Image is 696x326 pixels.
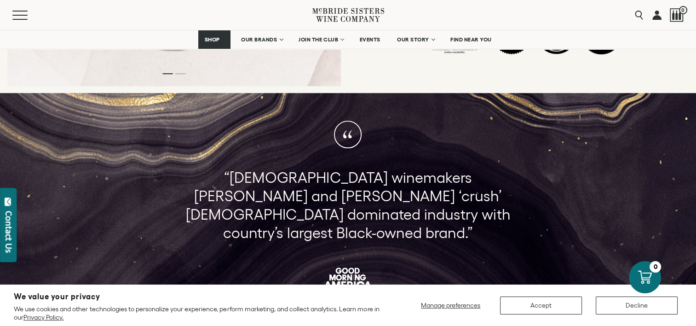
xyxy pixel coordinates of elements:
[450,36,492,43] span: FIND NEAR YOU
[204,36,220,43] span: SHOP
[397,36,429,43] span: OUR STORY
[198,30,230,49] a: SHOP
[162,73,173,74] li: Page dot 1
[177,169,519,242] p: “[DEMOGRAPHIC_DATA] winemakers [PERSON_NAME] and [PERSON_NAME] ‘crush’ [DEMOGRAPHIC_DATA] dominat...
[293,30,349,49] a: JOIN THE CLUB
[241,36,277,43] span: OUR BRANDS
[14,305,382,321] p: We use cookies and other technologies to personalize your experience, perform marketing, and coll...
[235,30,288,49] a: OUR BRANDS
[500,297,582,314] button: Accept
[4,211,13,253] div: Contact Us
[354,30,386,49] a: EVENTS
[415,297,486,314] button: Manage preferences
[444,30,498,49] a: FIND NEAR YOU
[23,314,63,321] a: Privacy Policy.
[299,36,338,43] span: JOIN THE CLUB
[650,261,661,273] div: 0
[421,302,480,309] span: Manage preferences
[12,11,46,20] button: Mobile Menu Trigger
[14,293,382,301] h2: We value your privacy
[679,6,687,14] span: 0
[391,30,440,49] a: OUR STORY
[175,73,185,74] li: Page dot 2
[360,36,380,43] span: EVENTS
[596,297,678,314] button: Decline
